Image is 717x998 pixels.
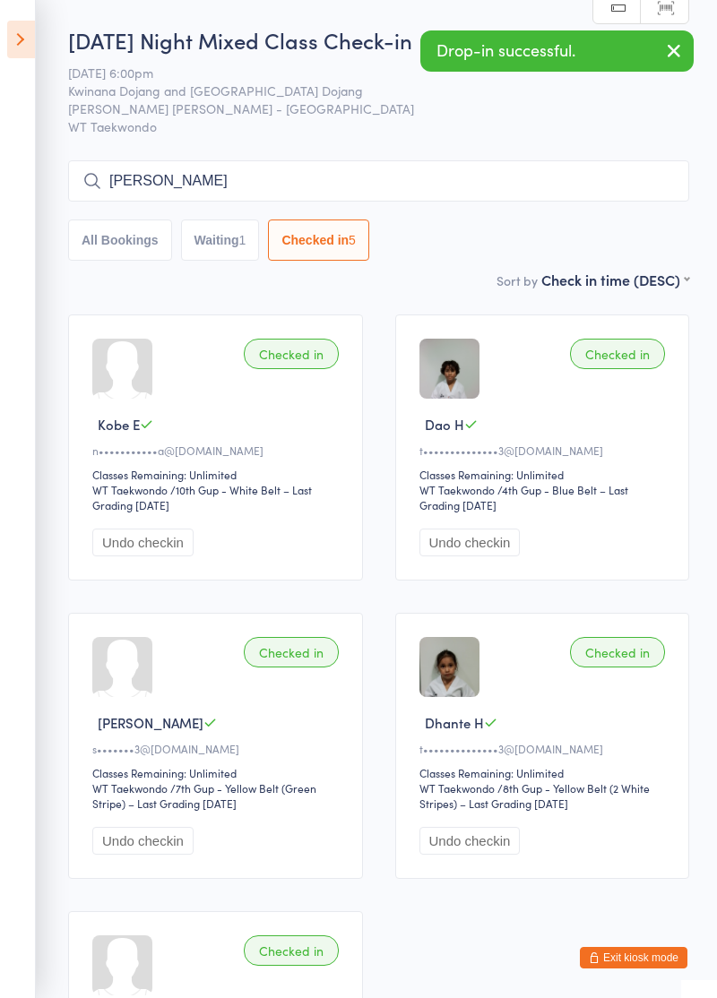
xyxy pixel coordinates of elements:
button: Undo checkin [419,827,521,855]
h2: [DATE] Night Mixed Class Check-in [68,25,689,55]
button: Undo checkin [92,827,194,855]
span: [DATE] 6:00pm [68,64,661,82]
input: Search [68,160,689,202]
span: Dao H [425,415,464,434]
span: Kwinana Dojang and [GEOGRAPHIC_DATA] Dojang [68,82,661,99]
label: Sort by [497,271,538,289]
div: Checked in [244,935,339,966]
span: Kobe E [98,415,140,434]
button: Exit kiosk mode [580,947,687,968]
span: WT Taekwondo [68,117,689,135]
div: Checked in [570,637,665,667]
button: Waiting1 [181,219,260,261]
span: / 8th Gup - Yellow Belt (2 White Stripes) – Last Grading [DATE] [419,780,650,811]
div: t••••••••••••••3@[DOMAIN_NAME] [419,741,671,756]
span: Dhante H [425,713,484,732]
div: Classes Remaining: Unlimited [419,765,671,780]
div: Checked in [570,339,665,369]
button: Undo checkin [419,529,521,556]
div: WT Taekwondo [92,482,168,497]
div: Checked in [244,339,339,369]
div: 1 [239,233,246,247]
span: / 4th Gup - Blue Belt – Last Grading [DATE] [419,482,628,512]
span: / 10th Gup - White Belt – Last Grading [DATE] [92,482,312,512]
img: image1708510446.png [419,637,479,697]
div: WT Taekwondo [92,780,168,796]
img: image1708510716.png [419,339,479,399]
div: t••••••••••••••3@[DOMAIN_NAME] [419,443,671,458]
div: Classes Remaining: Unlimited [92,467,344,482]
div: Classes Remaining: Unlimited [419,467,671,482]
div: 5 [349,233,356,247]
div: WT Taekwondo [419,482,495,497]
div: Drop-in successful. [420,30,694,72]
div: Classes Remaining: Unlimited [92,765,344,780]
span: [PERSON_NAME] [PERSON_NAME] - [GEOGRAPHIC_DATA] [68,99,661,117]
div: Check in time (DESC) [541,270,689,289]
div: s•••••••3@[DOMAIN_NAME] [92,741,344,756]
span: / 7th Gup - Yellow Belt (Green Stripe) – Last Grading [DATE] [92,780,316,811]
button: All Bookings [68,219,172,261]
div: WT Taekwondo [419,780,495,796]
button: Undo checkin [92,529,194,556]
button: Checked in5 [268,219,369,261]
div: n•••••••••••a@[DOMAIN_NAME] [92,443,344,458]
div: Checked in [244,637,339,667]
span: [PERSON_NAME] [98,713,203,732]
